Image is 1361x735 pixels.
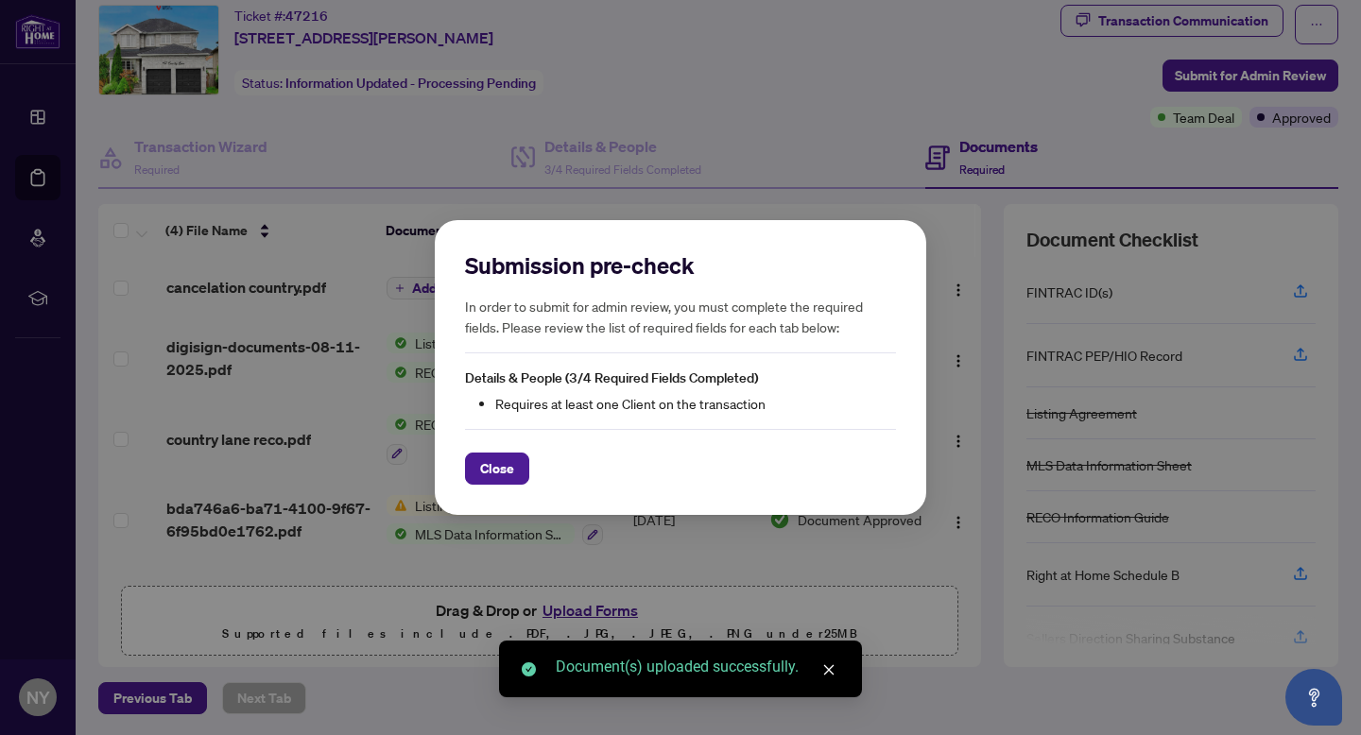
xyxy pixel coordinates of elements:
span: Details & People (3/4 Required Fields Completed) [465,369,758,386]
button: Close [465,453,529,485]
li: Requires at least one Client on the transaction [495,393,896,414]
span: Close [480,453,514,484]
a: Close [818,659,839,680]
div: Document(s) uploaded successfully. [556,656,839,678]
button: Open asap [1285,669,1342,726]
h2: Submission pre-check [465,250,896,281]
span: check-circle [522,662,536,676]
span: close [822,663,836,676]
h5: In order to submit for admin review, you must complete the required fields. Please review the lis... [465,296,896,337]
